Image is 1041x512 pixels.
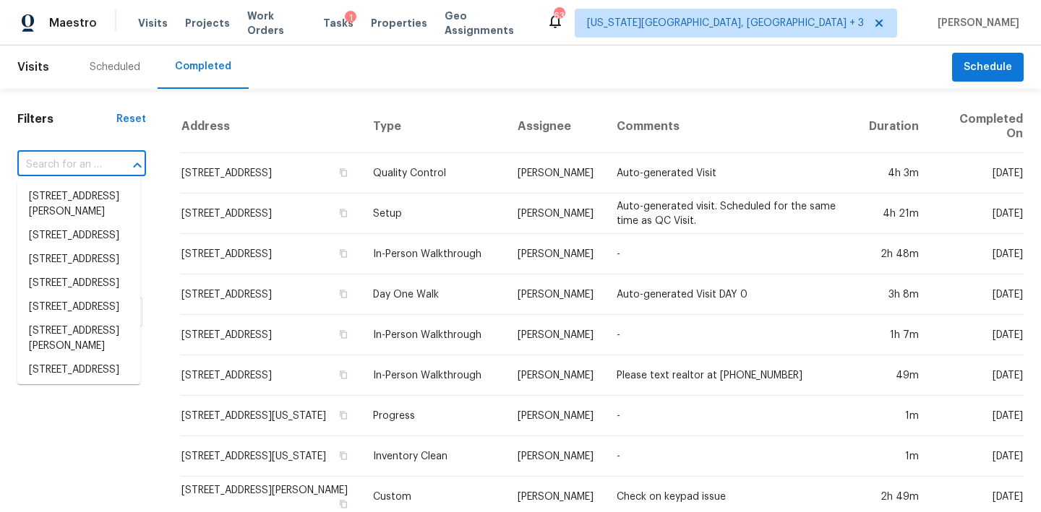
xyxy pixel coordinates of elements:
[17,112,116,126] h1: Filters
[361,153,506,194] td: Quality Control
[587,16,864,30] span: [US_STATE][GEOGRAPHIC_DATA], [GEOGRAPHIC_DATA] + 3
[247,9,307,38] span: Work Orders
[930,153,1024,194] td: [DATE]
[181,274,361,315] td: [STREET_ADDRESS]
[930,194,1024,234] td: [DATE]
[930,100,1024,153] th: Completed On
[952,53,1024,82] button: Schedule
[17,272,140,295] li: [STREET_ADDRESS]
[605,436,858,477] td: -
[857,234,930,274] td: 2h 48m
[506,153,605,194] td: [PERSON_NAME]
[361,436,506,477] td: Inventory Clean
[181,396,361,436] td: [STREET_ADDRESS][US_STATE]
[605,396,858,436] td: -
[605,355,858,396] td: Please text realtor at [PHONE_NUMBER]
[445,9,529,38] span: Geo Assignments
[138,16,168,30] span: Visits
[337,207,350,220] button: Copy Address
[506,315,605,355] td: [PERSON_NAME]
[857,153,930,194] td: 4h 3m
[49,16,97,30] span: Maestro
[337,166,350,179] button: Copy Address
[17,185,140,224] li: [STREET_ADDRESS][PERSON_NAME]
[506,234,605,274] td: [PERSON_NAME]
[337,449,350,462] button: Copy Address
[361,355,506,396] td: In-Person Walkthrough
[605,315,858,355] td: -
[323,18,354,28] span: Tasks
[181,100,361,153] th: Address
[605,153,858,194] td: Auto-generated Visit
[116,112,146,126] div: Reset
[17,51,49,83] span: Visits
[857,100,930,153] th: Duration
[17,295,140,319] li: [STREET_ADDRESS]
[930,315,1024,355] td: [DATE]
[964,58,1012,77] span: Schedule
[605,274,858,315] td: Auto-generated Visit DAY 0
[17,382,140,406] li: [STREET_ADDRESS]
[361,100,506,153] th: Type
[371,16,427,30] span: Properties
[181,194,361,234] td: [STREET_ADDRESS]
[181,315,361,355] td: [STREET_ADDRESS]
[337,409,350,422] button: Copy Address
[932,16,1019,30] span: [PERSON_NAME]
[181,355,361,396] td: [STREET_ADDRESS]
[605,234,858,274] td: -
[930,274,1024,315] td: [DATE]
[181,153,361,194] td: [STREET_ADDRESS]
[930,355,1024,396] td: [DATE]
[361,194,506,234] td: Setup
[930,234,1024,274] td: [DATE]
[605,100,858,153] th: Comments
[605,194,858,234] td: Auto-generated visit. Scheduled for the same time as QC Visit.
[857,396,930,436] td: 1m
[181,234,361,274] td: [STREET_ADDRESS]
[506,194,605,234] td: [PERSON_NAME]
[506,436,605,477] td: [PERSON_NAME]
[90,60,140,74] div: Scheduled
[17,319,140,358] li: [STREET_ADDRESS][PERSON_NAME]
[506,274,605,315] td: [PERSON_NAME]
[181,436,361,477] td: [STREET_ADDRESS][US_STATE]
[506,100,605,153] th: Assignee
[857,355,930,396] td: 49m
[930,396,1024,436] td: [DATE]
[930,436,1024,477] td: [DATE]
[17,358,140,382] li: [STREET_ADDRESS]
[361,274,506,315] td: Day One Walk
[506,355,605,396] td: [PERSON_NAME]
[17,248,140,272] li: [STREET_ADDRESS]
[361,315,506,355] td: In-Person Walkthrough
[345,11,356,25] div: 1
[175,59,231,74] div: Completed
[361,396,506,436] td: Progress
[857,436,930,477] td: 1m
[554,9,564,23] div: 63
[857,315,930,355] td: 1h 7m
[506,396,605,436] td: [PERSON_NAME]
[857,194,930,234] td: 4h 21m
[17,154,106,176] input: Search for an address...
[337,287,350,300] button: Copy Address
[127,155,147,175] button: Close
[17,224,140,248] li: [STREET_ADDRESS]
[337,247,350,260] button: Copy Address
[857,274,930,315] td: 3h 8m
[361,234,506,274] td: In-Person Walkthrough
[337,498,350,511] button: Copy Address
[337,328,350,341] button: Copy Address
[185,16,230,30] span: Projects
[337,368,350,381] button: Copy Address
